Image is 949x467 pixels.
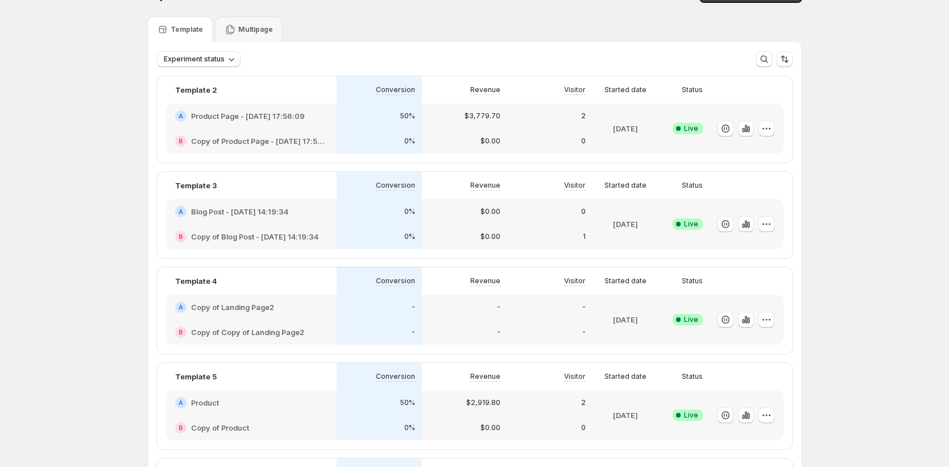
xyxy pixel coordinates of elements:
span: Live [684,220,698,229]
p: Template 3 [175,180,217,191]
p: Conversion [376,181,415,190]
p: 2 [581,111,586,121]
p: 0% [404,423,415,432]
h2: Product Page - [DATE] 17:56:09 [191,110,305,122]
p: Visitor [564,276,586,286]
h2: Product [191,397,219,408]
p: [DATE] [613,218,638,230]
h2: A [179,304,183,311]
p: 0% [404,207,415,216]
p: $0.00 [480,207,500,216]
h2: Copy of Product Page - [DATE] 17:56:09 [191,135,328,147]
p: [DATE] [613,410,638,421]
p: Conversion [376,85,415,94]
h2: A [179,208,183,215]
h2: B [179,424,183,431]
p: Status [682,181,703,190]
p: $0.00 [480,137,500,146]
span: Live [684,411,698,420]
p: Revenue [470,372,500,381]
p: 50% [400,398,415,407]
span: Live [684,315,698,324]
p: $3,779.70 [465,111,500,121]
p: 50% [400,111,415,121]
p: 0 [581,207,586,216]
p: - [497,328,500,337]
p: Status [682,372,703,381]
p: Revenue [470,276,500,286]
p: - [412,303,415,312]
p: - [497,303,500,312]
p: [DATE] [613,123,638,134]
p: 2 [581,398,586,407]
h2: Blog Post - [DATE] 14:19:34 [191,206,288,217]
button: Sort the results [777,51,793,67]
p: Revenue [470,85,500,94]
p: Template 2 [175,84,217,96]
p: Template [171,25,203,34]
p: [DATE] [613,314,638,325]
p: $2,919.80 [466,398,500,407]
p: Visitor [564,85,586,94]
p: 0% [404,232,415,241]
p: Visitor [564,181,586,190]
p: - [582,328,586,337]
p: Conversion [376,372,415,381]
p: - [412,328,415,337]
button: Experiment status [157,51,241,67]
h2: A [179,113,183,119]
p: $0.00 [480,423,500,432]
h2: B [179,138,183,144]
p: Conversion [376,276,415,286]
p: Started date [604,372,647,381]
h2: B [179,233,183,240]
h2: Copy of Landing Page2 [191,301,274,313]
h2: Copy of Product [191,422,249,433]
p: Multipage [238,25,273,34]
p: 0% [404,137,415,146]
p: 0 [581,423,586,432]
p: Started date [604,85,647,94]
h2: Copy of Copy of Landing Page2 [191,327,304,338]
p: $0.00 [480,232,500,241]
h2: Copy of Blog Post - [DATE] 14:19:34 [191,231,318,242]
p: Started date [604,276,647,286]
p: Visitor [564,372,586,381]
p: 1 [583,232,586,241]
p: Revenue [470,181,500,190]
p: - [582,303,586,312]
p: Status [682,276,703,286]
p: 0 [581,137,586,146]
h2: B [179,329,183,336]
p: Status [682,85,703,94]
span: Experiment status [164,55,225,64]
span: Live [684,124,698,133]
p: Template 5 [175,371,217,382]
p: Template 4 [175,275,217,287]
p: Started date [604,181,647,190]
h2: A [179,399,183,406]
